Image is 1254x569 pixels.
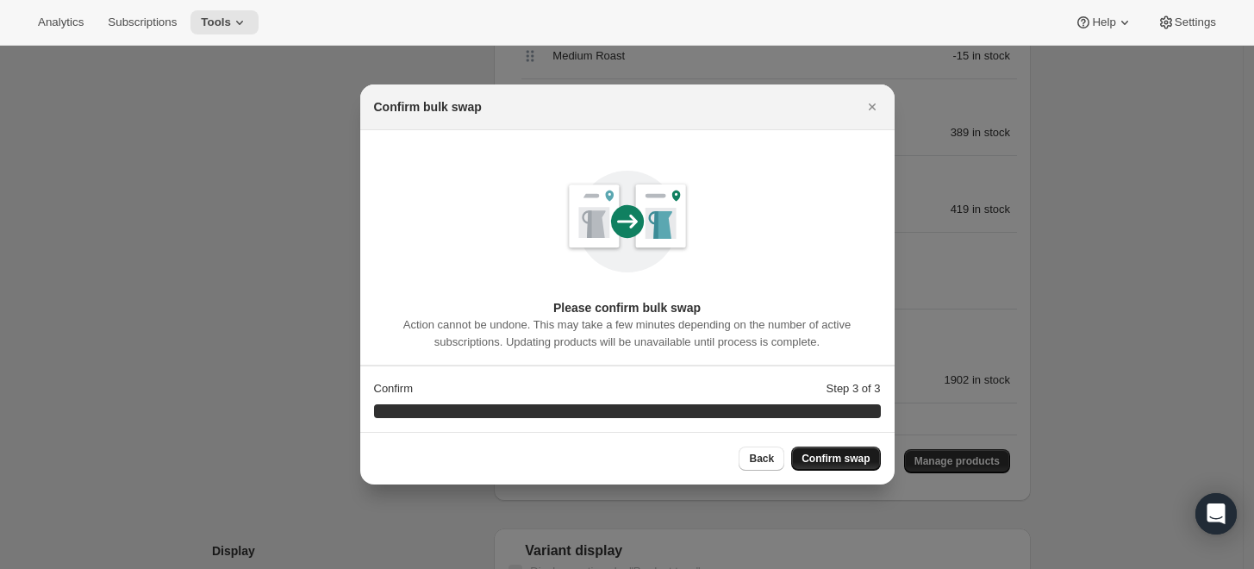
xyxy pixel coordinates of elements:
span: Back [749,452,774,466]
button: Confirm swap [791,447,880,471]
span: Confirm swap [802,452,870,466]
span: Help [1092,16,1115,29]
span: Settings [1175,16,1216,29]
button: Help [1064,10,1143,34]
span: Subscriptions [108,16,177,29]
button: Close [860,95,884,119]
span: Action cannot be undone. This may take a few minutes depending on the number of active subscripti... [403,318,851,348]
h2: Confirm bulk swap [374,98,482,116]
span: Tools [201,16,231,29]
button: Tools [190,10,259,34]
p: Confirm [374,380,414,397]
button: Back [739,447,784,471]
button: Subscriptions [97,10,187,34]
div: Open Intercom Messenger [1195,493,1237,535]
p: Step 3 of 3 [827,380,881,397]
span: Analytics [38,16,84,29]
button: Analytics [28,10,94,34]
button: Settings [1147,10,1226,34]
h3: Please confirm bulk swap [374,299,881,316]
